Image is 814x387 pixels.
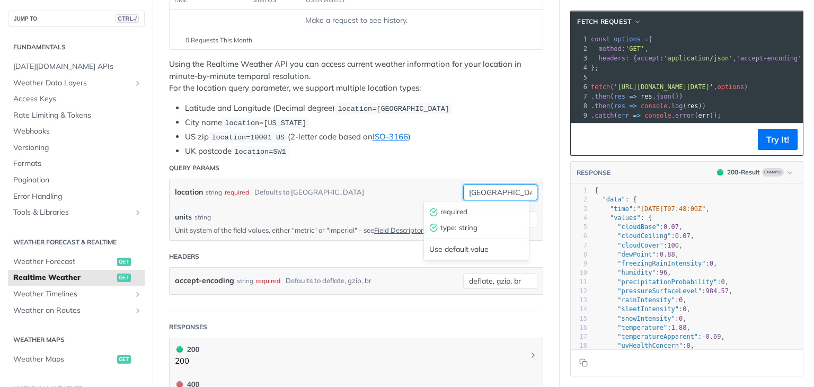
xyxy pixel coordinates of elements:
[134,208,142,217] button: Show subpages for Tools & Libraries
[576,355,591,371] button: Copy to clipboard
[571,195,587,204] div: 2
[595,187,598,194] span: {
[637,205,706,213] span: "[DATE]T07:48:00Z"
[591,36,610,43] span: const
[614,83,713,91] span: '[URL][DOMAIN_NAME][DATE]'
[595,333,725,340] span: : ,
[717,83,744,91] span: options
[338,105,449,113] span: location=[GEOGRAPHIC_DATA]
[610,214,641,222] span: "values"
[8,286,145,302] a: Weather TimelinesShow subpages for Weather Timelines
[595,93,610,100] span: then
[591,36,652,43] span: {
[13,272,114,283] span: Realtime Weather
[134,79,142,87] button: Show subpages for Weather Data Layers
[571,314,587,323] div: 15
[571,205,587,214] div: 3
[679,296,683,304] span: 0
[571,186,587,195] div: 1
[225,119,306,127] span: location=[US_STATE]
[117,274,131,282] span: get
[8,108,145,124] a: Rate Limiting & Tokens
[8,124,145,139] a: Webhooks
[571,214,587,223] div: 4
[174,15,538,26] div: Make a request to see history.
[595,112,614,119] span: catch
[185,36,252,45] span: 0 Requests This Month
[686,342,690,349] span: 0
[595,232,694,240] span: : ,
[595,102,610,110] span: then
[737,55,802,62] span: 'accept-encoding'
[617,315,675,322] span: "snowIntensity"
[610,205,633,213] span: "time"
[8,156,145,172] a: Formats
[595,223,683,231] span: : ,
[595,269,671,276] span: : ,
[617,260,705,267] span: "freezingRainIntensity"
[571,34,589,44] div: 1
[13,289,131,300] span: Weather Timelines
[175,344,537,367] button: 200 200200
[185,145,543,157] li: UK postcode
[617,251,656,258] span: "dewPoint"
[595,214,652,222] span: : {
[614,93,625,100] span: res
[571,268,587,277] div: 10
[13,94,142,104] span: Access Keys
[13,354,114,365] span: Weather Maps
[617,305,679,313] span: "sleetIntensity"
[706,333,721,340] span: 0.69
[706,287,729,295] span: 984.57
[595,315,687,322] span: : ,
[234,148,286,156] span: location=SW1
[8,270,145,286] a: Realtime Weatherget
[614,102,625,110] span: res
[702,333,705,340] span: -
[687,102,698,110] span: res
[175,225,447,235] p: Unit system of the field values, either "metric" or "imperial" - see
[175,184,203,200] label: location
[617,342,683,349] span: "uvHealthConcern"
[286,273,371,288] div: Defaults to deflate, gzip, br
[663,223,679,231] span: 0.07
[671,102,683,110] span: log
[614,36,641,43] span: options
[8,172,145,188] a: Pagination
[591,102,706,110] span: . ( . ( ))
[675,232,691,240] span: 0.07
[185,102,543,115] li: Latitude and Longitude (Decimal degree)
[641,102,668,110] span: console
[175,355,199,367] p: 200
[429,223,438,232] span: valid
[644,36,648,43] span: =
[571,278,587,287] div: 11
[617,242,663,249] span: "cloudCover"
[571,241,587,250] div: 7
[758,129,798,150] button: Try It!
[459,223,524,233] span: string
[134,290,142,298] button: Show subpages for Weather Timelines
[185,131,543,143] li: US zip (2-letter code based on )
[617,223,659,231] span: "cloudBase"
[591,64,599,72] span: };
[117,355,131,364] span: get
[8,91,145,107] a: Access Keys
[617,296,675,304] span: "rainIntensity"
[13,207,131,218] span: Tools & Libraries
[254,184,364,200] div: Defaults to [GEOGRAPHIC_DATA]
[595,324,691,331] span: : ,
[577,17,632,27] span: fetch Request
[571,54,589,63] div: 3
[617,278,717,286] span: "precipitationProbability"
[8,205,145,221] a: Tools & LibrariesShow subpages for Tools & Libraries
[185,117,543,129] li: City name
[663,55,732,62] span: 'application/json'
[675,112,694,119] span: error
[721,278,724,286] span: 0
[641,93,652,100] span: res
[225,184,249,200] div: required
[571,287,587,296] div: 12
[591,83,748,91] span: ( , )
[595,205,710,213] span: : ,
